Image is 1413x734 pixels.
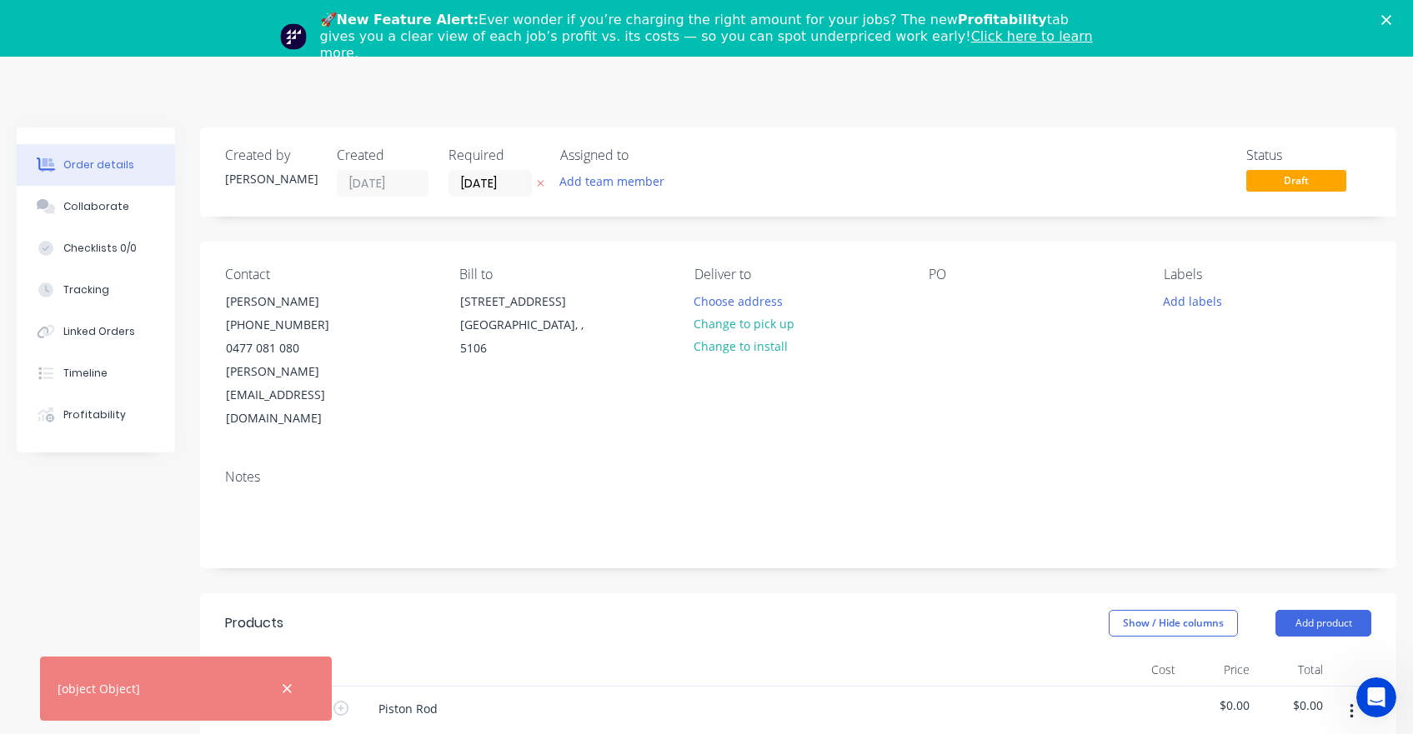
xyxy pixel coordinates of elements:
div: [STREET_ADDRESS][GEOGRAPHIC_DATA], , 5106 [446,289,613,361]
div: Linked Orders [63,324,135,339]
div: Total [1256,653,1330,687]
img: Profile image for Team [280,23,307,50]
div: [PERSON_NAME] [225,170,317,187]
div: 🚀 Ever wonder if you’re charging the right amount for your jobs? The new tab gives you a clear vi... [320,12,1107,62]
span: $0.00 [1263,697,1323,714]
button: Change to pick up [685,312,804,335]
div: Cost [1109,653,1182,687]
div: Contact [225,267,433,282]
div: Checklists 0/0 [63,241,137,256]
div: Close [1381,15,1398,25]
button: Add labels [1154,289,1230,312]
iframe: Intercom live chat [1356,677,1396,717]
div: PO [929,267,1136,282]
div: 0477 081 080 [226,337,364,360]
div: Notes [225,469,1371,485]
div: Collaborate [63,199,129,214]
div: Timeline [63,366,108,381]
div: [GEOGRAPHIC_DATA], , 5106 [460,313,599,360]
div: [PERSON_NAME] [226,290,364,313]
div: Labels [1164,267,1371,282]
button: Add team member [560,170,674,192]
span: $0.00 [1189,697,1249,714]
button: Checklists 0/0 [17,227,175,269]
div: Tracking [63,282,109,297]
div: [object Object] [58,680,140,697]
div: Price [1182,653,1255,687]
div: [STREET_ADDRESS] [460,290,599,313]
button: Add team member [551,170,674,192]
button: Order details [17,144,175,186]
div: Created by [225,147,317,163]
div: Deliver to [694,267,902,282]
a: Click here to learn more. [320,28,1093,61]
div: [PERSON_NAME][EMAIL_ADDRESS][DOMAIN_NAME] [226,360,364,430]
button: Linked Orders [17,311,175,352]
button: Collaborate [17,186,175,227]
button: Tracking [17,269,175,311]
span: Draft [1246,170,1346,191]
button: Timeline [17,352,175,394]
div: Required [448,147,540,163]
div: Order details [63,157,134,172]
b: New Feature Alert: [337,12,479,27]
div: [PHONE_NUMBER] [226,313,364,337]
div: [PERSON_NAME][PHONE_NUMBER]0477 081 080[PERSON_NAME][EMAIL_ADDRESS][DOMAIN_NAME] [212,289,378,431]
b: Profitability [958,12,1047,27]
div: Qty [258,653,358,687]
div: Assigned to [560,147,727,163]
div: Created [337,147,428,163]
button: Show / Hide columns [1109,610,1238,637]
div: Profitability [63,407,126,422]
div: Products [225,613,283,633]
button: Profitability [17,394,175,436]
div: Status [1246,147,1371,163]
button: Add product [1275,610,1371,637]
button: Change to install [685,335,797,357]
button: Choose address [685,289,792,312]
div: Bill to [459,267,667,282]
div: Piston Rod [365,697,451,721]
